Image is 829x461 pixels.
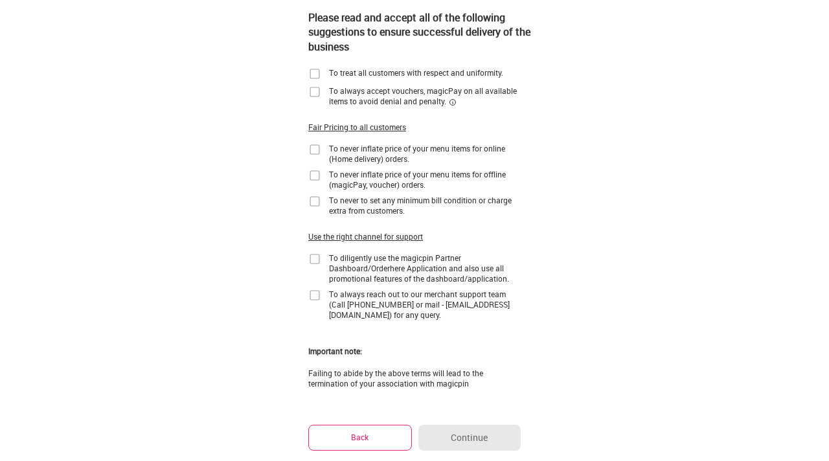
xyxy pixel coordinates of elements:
div: To always reach out to our merchant support team (Call [PHONE_NUMBER] or mail - [EMAIL_ADDRESS][D... [329,289,521,320]
img: home-delivery-unchecked-checkbox-icon.f10e6f61.svg [308,195,321,208]
img: home-delivery-unchecked-checkbox-icon.f10e6f61.svg [308,253,321,265]
div: Use the right channel for support [308,231,423,242]
img: home-delivery-unchecked-checkbox-icon.f10e6f61.svg [308,289,321,302]
div: To never inflate price of your menu items for online (Home delivery) orders. [329,143,521,164]
button: Back [308,425,412,450]
button: Continue [418,425,521,451]
img: home-delivery-unchecked-checkbox-icon.f10e6f61.svg [308,85,321,98]
img: informationCircleBlack.2195f373.svg [449,98,457,106]
div: To treat all customers with respect and uniformity. [329,67,503,78]
div: To always accept vouchers, magicPay on all available items to avoid denial and penalty. [329,85,521,106]
div: Failing to abide by the above terms will lead to the termination of your association with magicpin [308,368,521,388]
div: Fair Pricing to all customers [308,122,406,133]
div: Important note: [308,346,362,357]
img: home-delivery-unchecked-checkbox-icon.f10e6f61.svg [308,143,321,156]
div: To never to set any minimum bill condition or charge extra from customers. [329,195,521,216]
img: home-delivery-unchecked-checkbox-icon.f10e6f61.svg [308,67,321,80]
div: To diligently use the magicpin Partner Dashboard/Orderhere Application and also use all promotion... [329,253,521,284]
div: To never inflate price of your menu items for offline (magicPay, voucher) orders. [329,169,521,190]
img: home-delivery-unchecked-checkbox-icon.f10e6f61.svg [308,169,321,182]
